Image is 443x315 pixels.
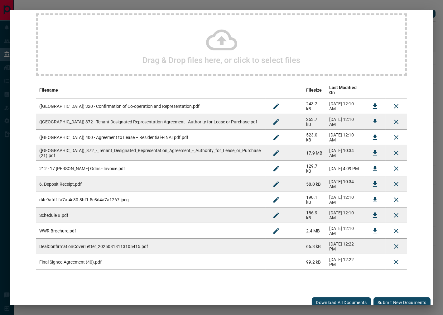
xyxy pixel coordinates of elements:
[373,297,431,308] button: Submit new documents
[303,192,326,208] td: 190.1 kB
[368,99,383,114] button: Download
[36,176,266,192] td: 6. Deposit Receipt.pdf
[36,98,266,114] td: ([GEOGRAPHIC_DATA]) 320 - Confirmation of Co-operation and Representation.pdf
[389,130,404,145] button: Remove File
[389,255,404,270] button: Delete
[389,114,404,129] button: Remove File
[389,223,404,238] button: Remove File
[36,161,266,176] td: 212 - 17 [PERSON_NAME] Gdns - Invoice.pdf
[269,208,284,223] button: Rename
[303,98,326,114] td: 243.2 kB
[36,13,407,76] div: Drag & Drop files here, or click to select files
[326,98,364,114] td: [DATE] 12:10 AM
[303,254,326,270] td: 99.2 kB
[303,161,326,176] td: 129.7 kB
[364,82,386,98] th: download action column
[36,254,266,270] td: Final Signed Agreement (40).pdf
[326,192,364,208] td: [DATE] 12:10 AM
[303,82,326,98] th: Filesize
[326,239,364,254] td: [DATE] 12:22 PM
[326,254,364,270] td: [DATE] 12:22 PM
[269,146,284,160] button: Rename
[326,208,364,223] td: [DATE] 12:10 AM
[36,223,266,239] td: WWR Brochure.pdf
[303,223,326,239] td: 2.4 MB
[303,145,326,161] td: 17.9 MB
[326,161,364,176] td: [DATE] 4:09 PM
[312,297,371,308] button: Download All Documents
[368,161,383,176] button: Download
[303,114,326,130] td: 263.7 kB
[389,161,404,176] button: Remove File
[269,192,284,207] button: Rename
[36,130,266,145] td: ([GEOGRAPHIC_DATA]) 400 - Agreement to Lease – Residential-FINALpdf.pdf
[269,130,284,145] button: Rename
[143,55,301,65] h2: Drag & Drop files here, or click to select files
[389,192,404,207] button: Remove File
[303,239,326,254] td: 66.3 kB
[389,177,404,192] button: Remove File
[36,82,266,98] th: Filename
[266,82,303,98] th: edit column
[303,130,326,145] td: 523.0 kB
[368,114,383,129] button: Download
[326,114,364,130] td: [DATE] 12:10 AM
[36,114,266,130] td: ([GEOGRAPHIC_DATA]) 372 - Tenant Designated Representation Agreement - Authority for Lease or Pur...
[389,99,404,114] button: Remove File
[368,223,383,238] button: Download
[368,146,383,160] button: Download
[326,145,364,161] td: [DATE] 10:34 AM
[389,146,404,160] button: Remove File
[368,192,383,207] button: Download
[326,176,364,192] td: [DATE] 10:34 AM
[368,130,383,145] button: Download
[269,114,284,129] button: Rename
[36,192,266,208] td: d4c9afdf-fa7a-4e30-8bf1-5c8d4a7a1267.jpeg
[36,239,266,254] td: DealConfirmationCoverLetter_20250818113105415.pdf
[269,223,284,238] button: Rename
[326,223,364,239] td: [DATE] 12:10 AM
[389,208,404,223] button: Remove File
[36,145,266,161] td: ([GEOGRAPHIC_DATA])_372_-_Tenant_Designated_Representation_Agreement_-_Authority_for_Lease_or_Pur...
[326,130,364,145] td: [DATE] 12:10 AM
[36,208,266,223] td: Schedule B.pdf
[269,99,284,114] button: Rename
[368,177,383,192] button: Download
[303,208,326,223] td: 186.9 kB
[326,82,364,98] th: Last Modified On
[389,239,404,254] button: Delete
[269,177,284,192] button: Rename
[303,176,326,192] td: 58.0 kB
[368,208,383,223] button: Download
[269,161,284,176] button: Rename
[386,82,407,98] th: delete file action column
